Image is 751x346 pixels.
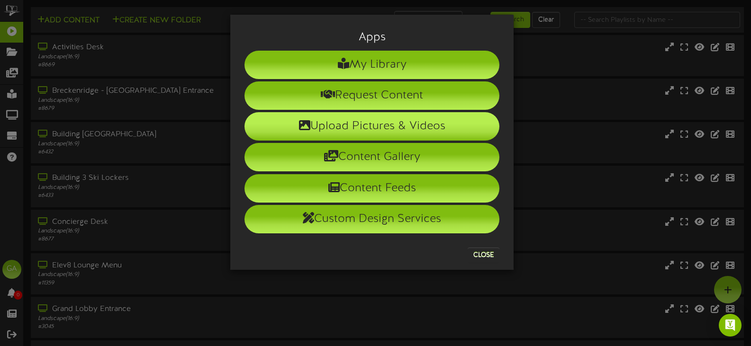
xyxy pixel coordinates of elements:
li: Request Content [244,81,499,110]
li: Content Gallery [244,143,499,171]
div: Open Intercom Messenger [719,314,742,337]
li: Upload Pictures & Videos [244,112,499,141]
button: Close [468,248,499,263]
h3: Apps [244,31,499,44]
li: My Library [244,51,499,79]
li: Custom Design Services [244,205,499,233]
li: Content Feeds [244,174,499,203]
